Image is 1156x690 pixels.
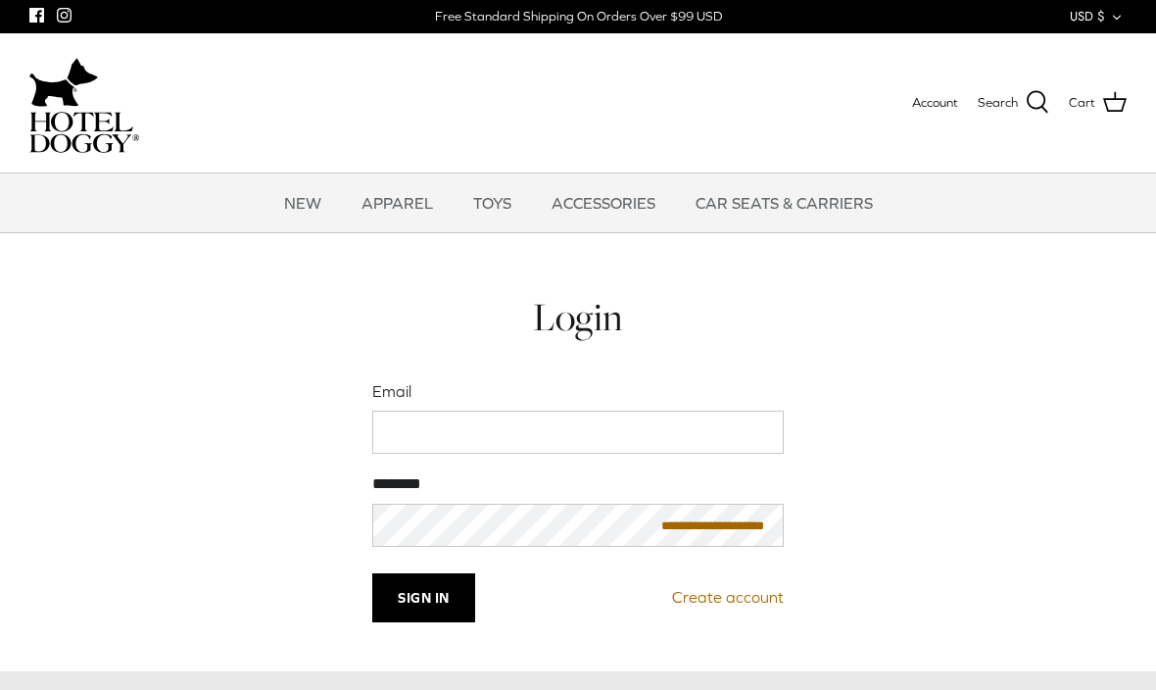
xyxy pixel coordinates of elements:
[57,8,72,23] a: Instagram
[1069,93,1095,114] span: Cart
[435,2,722,31] a: Free Standard Shipping On Orders Over $99 USD
[1069,90,1127,116] a: Cart
[344,173,451,232] a: APPAREL
[372,380,784,402] label: Email
[912,93,958,114] a: Account
[29,8,44,23] a: Facebook
[266,173,339,232] a: NEW
[978,93,1018,114] span: Search
[912,95,958,110] span: Account
[372,573,475,622] input: Sign In
[978,90,1049,116] a: Search
[29,53,139,153] a: hoteldoggycom
[534,173,673,232] a: ACCESSORIES
[29,53,98,112] img: dog-icon.svg
[456,173,529,232] a: TOYS
[672,585,784,611] a: Create account
[372,292,784,341] h2: Login
[678,173,891,232] a: CAR SEATS & CARRIERS
[29,112,139,153] img: hoteldoggycom
[435,8,722,25] div: Free Standard Shipping On Orders Over $99 USD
